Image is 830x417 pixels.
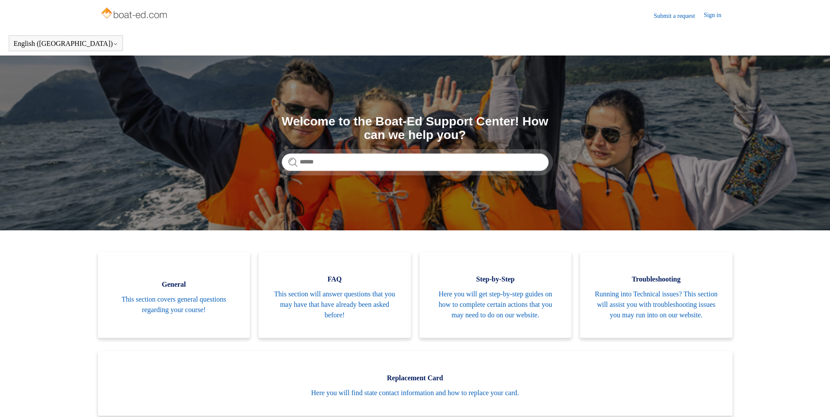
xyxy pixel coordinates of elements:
span: Running into Technical issues? This section will assist you with troubleshooting issues you may r... [593,289,719,320]
input: Search [282,153,549,171]
a: Step-by-Step Here you will get step-by-step guides on how to complete certain actions that you ma... [420,252,572,338]
a: Replacement Card Here you will find state contact information and how to replace your card. [98,351,732,416]
span: General [111,279,237,290]
span: Here you will find state contact information and how to replace your card. [111,388,719,398]
button: English ([GEOGRAPHIC_DATA]) [14,40,118,48]
span: Troubleshooting [593,274,719,285]
a: Troubleshooting Running into Technical issues? This section will assist you with troubleshooting ... [580,252,732,338]
span: FAQ [272,274,398,285]
h1: Welcome to the Boat-Ed Support Center! How can we help you? [282,115,549,142]
span: Replacement Card [111,373,719,383]
span: Here you will get step-by-step guides on how to complete certain actions that you may need to do ... [433,289,559,320]
span: Step-by-Step [433,274,559,285]
a: Submit a request [654,11,704,21]
a: FAQ This section will answer questions that you may have that have already been asked before! [259,252,411,338]
span: This section will answer questions that you may have that have already been asked before! [272,289,398,320]
a: General This section covers general questions regarding your course! [98,252,250,338]
span: This section covers general questions regarding your course! [111,294,237,315]
img: Boat-Ed Help Center home page [100,5,170,23]
a: Sign in [704,10,730,21]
